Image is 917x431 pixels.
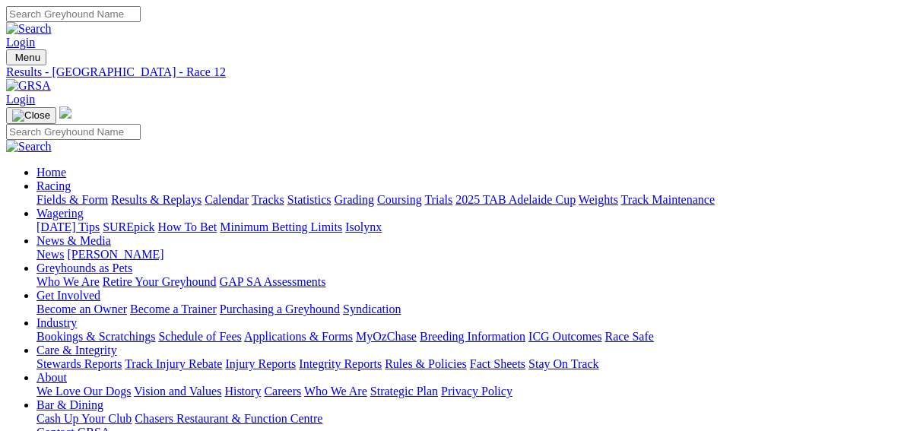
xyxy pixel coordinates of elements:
[385,357,467,370] a: Rules & Policies
[36,289,100,302] a: Get Involved
[441,385,512,398] a: Privacy Policy
[205,193,249,206] a: Calendar
[15,52,40,63] span: Menu
[36,357,911,371] div: Care & Integrity
[36,371,67,384] a: About
[6,140,52,154] img: Search
[6,79,51,93] img: GRSA
[343,303,401,315] a: Syndication
[335,193,374,206] a: Grading
[103,220,154,233] a: SUREpick
[36,344,117,357] a: Care & Integrity
[36,412,132,425] a: Cash Up Your Club
[36,303,127,315] a: Become an Owner
[420,330,525,343] a: Breeding Information
[36,220,911,234] div: Wagering
[225,357,296,370] a: Injury Reports
[579,193,618,206] a: Weights
[130,303,217,315] a: Become a Trainer
[36,330,155,343] a: Bookings & Scratchings
[12,109,50,122] img: Close
[36,412,911,426] div: Bar & Dining
[224,385,261,398] a: History
[6,36,35,49] a: Login
[6,22,52,36] img: Search
[36,193,911,207] div: Racing
[125,357,222,370] a: Track Injury Rebate
[36,357,122,370] a: Stewards Reports
[220,275,326,288] a: GAP SA Assessments
[6,6,141,22] input: Search
[36,193,108,206] a: Fields & Form
[36,207,84,220] a: Wagering
[424,193,452,206] a: Trials
[103,275,217,288] a: Retire Your Greyhound
[377,193,422,206] a: Coursing
[36,234,111,247] a: News & Media
[36,385,911,398] div: About
[528,357,598,370] a: Stay On Track
[6,93,35,106] a: Login
[299,357,382,370] a: Integrity Reports
[36,179,71,192] a: Racing
[621,193,715,206] a: Track Maintenance
[264,385,301,398] a: Careers
[356,330,417,343] a: MyOzChase
[59,106,71,119] img: logo-grsa-white.png
[36,398,103,411] a: Bar & Dining
[6,124,141,140] input: Search
[134,385,221,398] a: Vision and Values
[158,330,241,343] a: Schedule of Fees
[220,220,342,233] a: Minimum Betting Limits
[304,385,367,398] a: Who We Are
[345,220,382,233] a: Isolynx
[6,107,56,124] button: Toggle navigation
[36,303,911,316] div: Get Involved
[36,248,64,261] a: News
[67,248,163,261] a: [PERSON_NAME]
[36,166,66,179] a: Home
[370,385,438,398] a: Strategic Plan
[287,193,332,206] a: Statistics
[6,65,911,79] a: Results - [GEOGRAPHIC_DATA] - Race 12
[135,412,322,425] a: Chasers Restaurant & Function Centre
[455,193,576,206] a: 2025 TAB Adelaide Cup
[36,316,77,329] a: Industry
[36,220,100,233] a: [DATE] Tips
[36,275,100,288] a: Who We Are
[36,248,911,261] div: News & Media
[220,303,340,315] a: Purchasing a Greyhound
[244,330,353,343] a: Applications & Forms
[36,261,132,274] a: Greyhounds as Pets
[111,193,201,206] a: Results & Replays
[36,330,911,344] div: Industry
[252,193,284,206] a: Tracks
[6,49,46,65] button: Toggle navigation
[36,275,911,289] div: Greyhounds as Pets
[158,220,217,233] a: How To Bet
[470,357,525,370] a: Fact Sheets
[528,330,601,343] a: ICG Outcomes
[36,385,131,398] a: We Love Our Dogs
[604,330,653,343] a: Race Safe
